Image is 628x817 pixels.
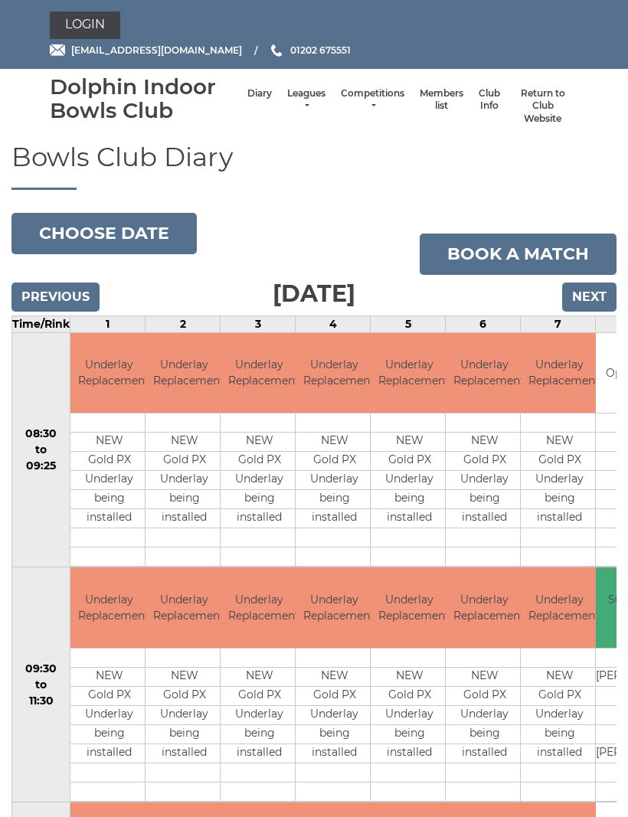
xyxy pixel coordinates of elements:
span: 01202 675551 [290,44,351,56]
td: being [521,490,598,509]
td: 4 [296,315,371,332]
td: NEW [296,433,373,452]
td: Gold PX [221,686,298,705]
td: installed [221,743,298,763]
td: Gold PX [446,686,523,705]
td: Underlay [296,471,373,490]
td: being [521,724,598,743]
td: Underlay Replacement [70,567,148,648]
h1: Bowls Club Diary [11,143,617,189]
td: Underlay Replacement [70,333,148,413]
a: Phone us 01202 675551 [269,43,351,57]
td: Gold PX [296,452,373,471]
a: Competitions [341,87,404,113]
td: installed [521,509,598,528]
td: being [296,724,373,743]
img: Email [50,44,65,56]
td: NEW [146,433,223,452]
td: Underlay [446,705,523,724]
td: Underlay [371,471,448,490]
td: Underlay Replacement [146,567,223,648]
td: 09:30 to 11:30 [12,567,70,802]
td: being [371,490,448,509]
td: NEW [371,667,448,686]
td: being [446,724,523,743]
td: Underlay [70,471,148,490]
td: NEW [446,667,523,686]
td: 2 [146,315,221,332]
td: Underlay Replacement [521,567,598,648]
td: NEW [221,667,298,686]
span: [EMAIL_ADDRESS][DOMAIN_NAME] [71,44,242,56]
td: Underlay [446,471,523,490]
td: Underlay Replacement [296,333,373,413]
td: NEW [521,667,598,686]
td: 6 [446,315,521,332]
td: Gold PX [296,686,373,705]
td: being [221,724,298,743]
td: being [296,490,373,509]
a: Diary [247,87,272,100]
td: being [70,490,148,509]
td: NEW [521,433,598,452]
td: Gold PX [70,686,148,705]
td: installed [371,743,448,763]
td: installed [296,509,373,528]
td: installed [371,509,448,528]
td: NEW [371,433,448,452]
a: Club Info [479,87,500,113]
button: Choose date [11,213,197,254]
td: NEW [70,433,148,452]
td: Underlay Replacement [221,567,298,648]
input: Previous [11,283,100,312]
td: Gold PX [371,452,448,471]
input: Next [562,283,617,312]
td: installed [70,509,148,528]
td: NEW [296,667,373,686]
td: Underlay [371,705,448,724]
td: Underlay Replacement [446,567,523,648]
td: installed [521,743,598,763]
td: Underlay [521,471,598,490]
a: Members list [420,87,463,113]
td: NEW [146,667,223,686]
td: NEW [221,433,298,452]
td: Underlay Replacement [371,567,448,648]
td: Underlay Replacement [446,333,523,413]
td: 1 [70,315,146,332]
td: Underlay [221,705,298,724]
td: installed [221,509,298,528]
td: Underlay [521,705,598,724]
a: Return to Club Website [515,87,571,126]
td: Underlay [70,705,148,724]
td: Gold PX [446,452,523,471]
td: installed [296,743,373,763]
td: being [146,490,223,509]
a: Book a match [420,234,617,275]
td: Gold PX [521,686,598,705]
td: 5 [371,315,446,332]
td: being [221,490,298,509]
td: Gold PX [371,686,448,705]
td: Time/Rink [12,315,70,332]
td: Underlay Replacement [221,333,298,413]
td: installed [146,509,223,528]
td: Gold PX [521,452,598,471]
td: Underlay [221,471,298,490]
td: installed [146,743,223,763]
td: Underlay Replacement [371,333,448,413]
td: Underlay Replacement [296,567,373,648]
td: installed [446,743,523,763]
td: Gold PX [146,452,223,471]
td: being [70,724,148,743]
td: Gold PX [221,452,298,471]
td: Underlay [146,705,223,724]
img: Phone us [271,44,282,57]
a: Login [50,11,120,39]
td: Underlay [146,471,223,490]
td: Underlay Replacement [521,333,598,413]
td: installed [446,509,523,528]
td: installed [70,743,148,763]
a: Leagues [287,87,325,113]
td: being [146,724,223,743]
